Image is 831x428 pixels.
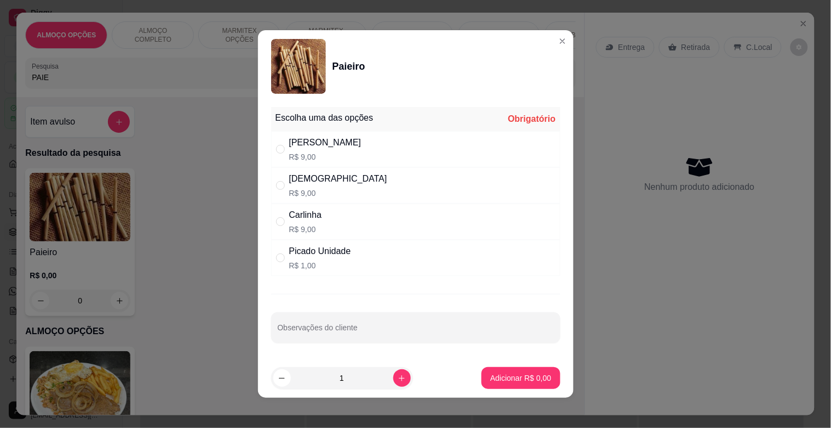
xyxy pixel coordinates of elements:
[289,188,387,199] p: R$ 9,00
[554,32,571,50] button: Close
[393,369,411,387] button: increase-product-quantity
[289,209,322,222] div: Carlinha
[482,367,560,389] button: Adicionar R$ 0,00
[333,59,365,74] div: Paieiro
[273,369,291,387] button: decrease-product-quantity
[276,111,374,125] div: Escolha uma das opções
[271,39,326,94] img: product-image
[278,326,554,337] input: Observações do cliente
[490,373,551,384] p: Adicionar R$ 0,00
[289,172,387,185] div: [DEMOGRAPHIC_DATA]
[289,136,362,149] div: [PERSON_NAME]
[289,151,362,162] p: R$ 9,00
[289,224,322,235] p: R$ 9,00
[508,112,555,126] div: Obrigatório
[289,260,351,271] p: R$ 1,00
[289,245,351,258] div: Picado Unidade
